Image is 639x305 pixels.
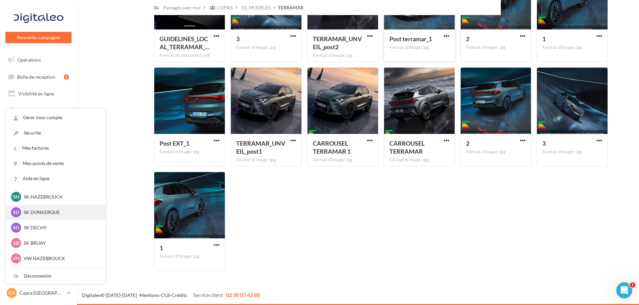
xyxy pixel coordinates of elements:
[4,87,73,101] a: Visibilité en ligne
[5,287,72,299] a: CA Cupra [GEOGRAPHIC_DATA]
[6,126,105,141] a: Sécurité
[236,140,285,155] span: TERRAMAR_UNVEIL_post1
[6,156,105,171] a: Mes points de vente
[82,292,101,298] a: Digitaleo
[160,253,219,259] div: Format d'image: jpg
[4,137,73,151] a: Médiathèque
[6,171,105,186] a: Aide en ligne
[82,292,260,298] span: © [DATE]-[DATE] - - -
[64,74,69,80] div: 2
[163,4,201,11] div: Partagés avec moi
[160,140,189,147] span: Post EXT_1
[24,240,97,246] p: SK BRUAY
[466,140,469,147] span: 2
[193,292,223,298] span: Service client
[5,32,72,43] button: Nouvelle campagne
[389,35,432,43] span: Post terramar_1
[160,53,219,59] div: Format du document: pdf
[160,35,210,51] span: GUIDELINES_LOCAL_TERRAMAR_2024.pdf
[13,209,19,216] span: SD
[4,120,73,134] a: Contacts
[19,290,64,296] p: Cupra [GEOGRAPHIC_DATA]
[9,290,15,296] span: CA
[242,4,271,11] div: 01_MODELES
[17,107,41,113] span: Campagnes
[217,4,233,11] div: CUPRA
[542,45,602,51] div: Format d'image: jpg
[24,224,97,231] p: SK DECHY
[313,157,373,163] div: Format d'image: jpg
[4,53,73,67] a: Opérations
[18,91,54,96] span: Visibilité en ligne
[466,149,526,155] div: Format d'image: jpg
[4,153,73,167] a: Calendrier
[17,57,41,63] span: Opérations
[542,35,546,43] span: 1
[389,45,449,51] div: Format d'image: jpg
[236,157,296,163] div: Format d'image: jpg
[161,292,170,298] a: CGS
[13,240,19,246] span: SB
[630,282,635,288] span: 1
[313,35,362,51] span: TERRAMAR_UNVEIL_post2
[4,192,73,212] a: Campagnes DataOnDemand
[313,53,373,59] div: Format d'image: jpg
[160,244,163,251] span: 1
[466,45,526,51] div: Format d'image: jpg
[13,224,19,231] span: SD
[13,255,20,262] span: VH
[24,209,97,216] p: SK DUNKERQUE
[160,149,219,155] div: Format d'image: jpg
[4,103,73,118] a: Campagnes
[13,194,19,200] span: SH
[4,70,73,84] a: Boîte de réception2
[6,269,105,284] div: Déconnexion
[6,141,105,156] a: Mes factures
[24,194,97,200] p: SK HAZEBROUCK
[389,157,449,163] div: Format d'image: jpg
[24,255,97,262] p: VW HAZEBROUCK
[172,292,187,298] a: Crédits
[389,140,425,155] span: CARROUSEL TERRAMAR
[4,170,73,190] a: PLV et print personnalisable
[140,292,159,298] a: Mentions
[313,140,351,155] span: CARROUSEL TERRAMAR 1
[542,149,602,155] div: Format d'image: jpg
[542,140,546,147] span: 3
[17,74,55,79] span: Boîte de réception
[278,4,303,11] div: TERRAMAR
[236,35,240,43] span: 3
[466,35,469,43] span: 2
[236,45,296,51] div: Format d'image: jpg
[616,282,632,298] iframe: Intercom live chat
[226,292,260,298] span: 02 30 07 43 80
[6,110,105,125] a: Gérer mon compte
